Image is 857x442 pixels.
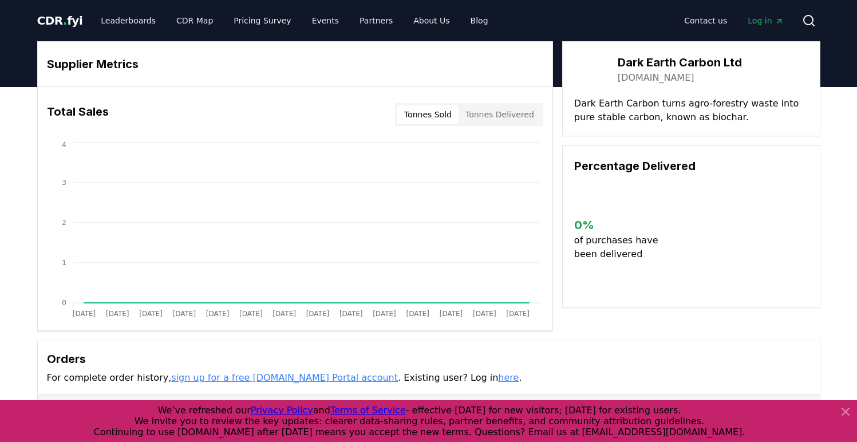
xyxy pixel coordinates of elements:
tspan: [DATE] [72,310,96,318]
tspan: 1 [62,259,66,267]
h3: 0 % [574,216,668,234]
button: Tonnes Sold [397,105,459,124]
a: [DOMAIN_NAME] [618,71,694,85]
span: . [63,14,67,27]
button: Order Date [522,397,598,420]
tspan: [DATE] [306,310,329,318]
button: Tonnes Sold [336,397,416,420]
a: About Us [404,10,459,31]
a: Pricing Survey [224,10,300,31]
span: Log in [748,15,783,26]
img: Dark Earth Carbon Ltd-logo [574,53,606,85]
tspan: [DATE] [139,310,163,318]
a: CDR.fyi [37,13,83,29]
tspan: [DATE] [272,310,296,318]
button: Purchaser [47,397,119,420]
tspan: [DATE] [439,310,463,318]
h3: Percentage Delivered [574,157,808,175]
tspan: [DATE] [339,310,362,318]
a: Blog [461,10,497,31]
button: Tonnes Delivered [459,105,541,124]
a: Leaderboards [92,10,165,31]
nav: Main [92,10,497,31]
tspan: 4 [62,141,66,149]
h3: Total Sales [47,103,109,126]
a: Contact us [675,10,736,31]
a: Partners [350,10,402,31]
a: sign up for a free [DOMAIN_NAME] Portal account [171,372,398,383]
tspan: [DATE] [206,310,229,318]
tspan: [DATE] [172,310,196,318]
tspan: [DATE] [506,310,530,318]
a: CDR Map [167,10,222,31]
tspan: 2 [62,219,66,227]
tspan: [DATE] [239,310,263,318]
nav: Main [675,10,792,31]
h3: Supplier Metrics [47,56,543,73]
p: of purchases have been delivered [574,234,668,261]
p: For complete order history, . Existing user? Log in . [47,371,811,385]
tspan: [DATE] [105,310,129,318]
span: CDR fyi [37,14,83,27]
tspan: 3 [62,179,66,187]
h3: Orders [47,350,811,368]
a: Events [303,10,348,31]
h3: Dark Earth Carbon Ltd [618,54,742,71]
p: Dark Earth Carbon turns agro-forestry waste into pure stable carbon, known as biochar. [574,97,808,124]
tspan: [DATE] [373,310,396,318]
tspan: 0 [62,299,66,307]
tspan: [DATE] [406,310,429,318]
a: Log in [738,10,792,31]
a: here [498,372,519,383]
tspan: [DATE] [473,310,496,318]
